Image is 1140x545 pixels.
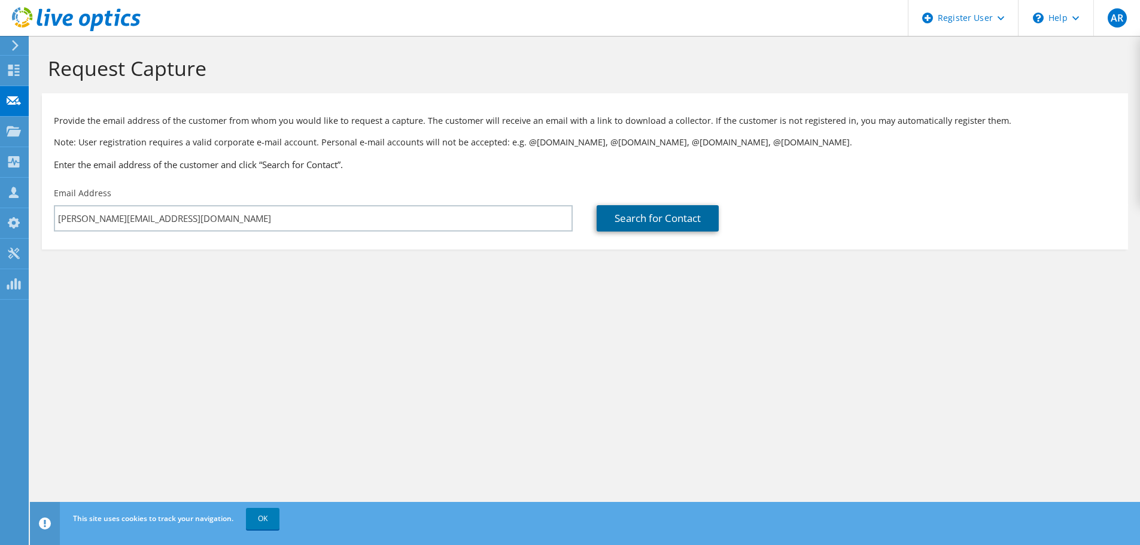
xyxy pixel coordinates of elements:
[246,508,279,529] a: OK
[54,114,1116,127] p: Provide the email address of the customer from whom you would like to request a capture. The cust...
[597,205,719,232] a: Search for Contact
[48,56,1116,81] h1: Request Capture
[54,136,1116,149] p: Note: User registration requires a valid corporate e-mail account. Personal e-mail accounts will ...
[54,187,111,199] label: Email Address
[1033,13,1044,23] svg: \n
[54,158,1116,171] h3: Enter the email address of the customer and click “Search for Contact”.
[73,513,233,523] span: This site uses cookies to track your navigation.
[1108,8,1127,28] span: AR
